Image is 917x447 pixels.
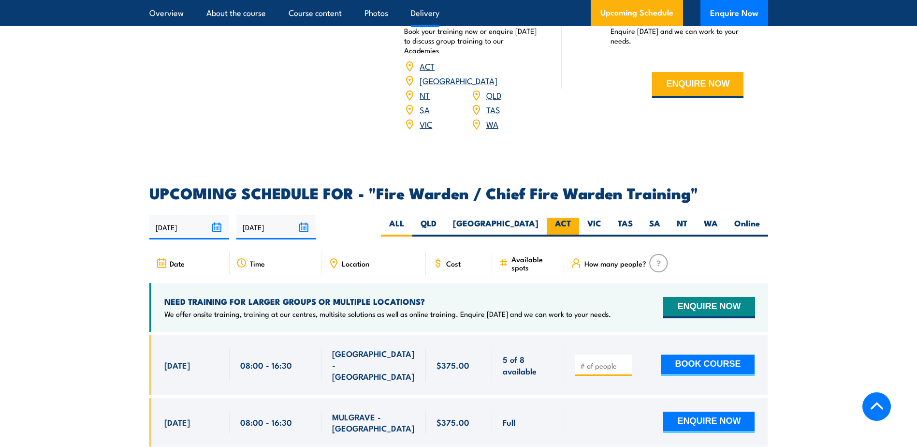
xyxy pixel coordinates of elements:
label: ALL [381,218,412,237]
span: $375.00 [437,417,469,428]
label: NT [669,218,696,237]
button: ENQUIRE NOW [663,297,755,318]
label: [GEOGRAPHIC_DATA] [445,218,547,237]
label: VIC [579,218,610,237]
span: 08:00 - 16:30 [240,417,292,428]
label: ACT [547,218,579,237]
a: TAS [486,104,500,115]
a: [GEOGRAPHIC_DATA] [420,74,497,86]
a: VIC [420,118,432,130]
span: 08:00 - 16:30 [240,359,292,371]
a: QLD [486,89,501,101]
input: From date [149,215,229,239]
span: Date [170,259,185,268]
a: NT [420,89,430,101]
span: Location [342,259,369,268]
a: SA [420,104,430,115]
a: WA [486,118,498,130]
button: BOOK COURSE [661,355,755,376]
a: ACT [420,60,435,72]
span: How many people? [584,259,646,268]
h4: NEED TRAINING FOR LARGER GROUPS OR MULTIPLE LOCATIONS? [164,296,611,307]
span: [GEOGRAPHIC_DATA] - [GEOGRAPHIC_DATA] [332,348,415,382]
p: We offer onsite training, training at our centres, multisite solutions as well as online training... [164,309,611,319]
span: Cost [446,259,461,268]
span: Time [250,259,265,268]
p: Enquire [DATE] and we can work to your needs. [611,26,744,45]
span: [DATE] [164,359,190,371]
input: To date [236,215,316,239]
label: TAS [610,218,641,237]
span: $375.00 [437,359,469,371]
input: # of people [580,361,628,371]
span: [DATE] [164,417,190,428]
button: ENQUIRE NOW [652,72,743,98]
p: Book your training now or enquire [DATE] to discuss group training to our Academies [404,26,538,55]
span: 5 of 8 available [503,354,553,376]
label: SA [641,218,669,237]
span: MULGRAVE - [GEOGRAPHIC_DATA] [332,411,415,434]
label: QLD [412,218,445,237]
label: WA [696,218,726,237]
span: Available spots [511,255,557,271]
label: Online [726,218,768,237]
span: Full [503,417,515,428]
button: ENQUIRE NOW [663,412,755,433]
h2: UPCOMING SCHEDULE FOR - "Fire Warden / Chief Fire Warden Training" [149,186,768,199]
